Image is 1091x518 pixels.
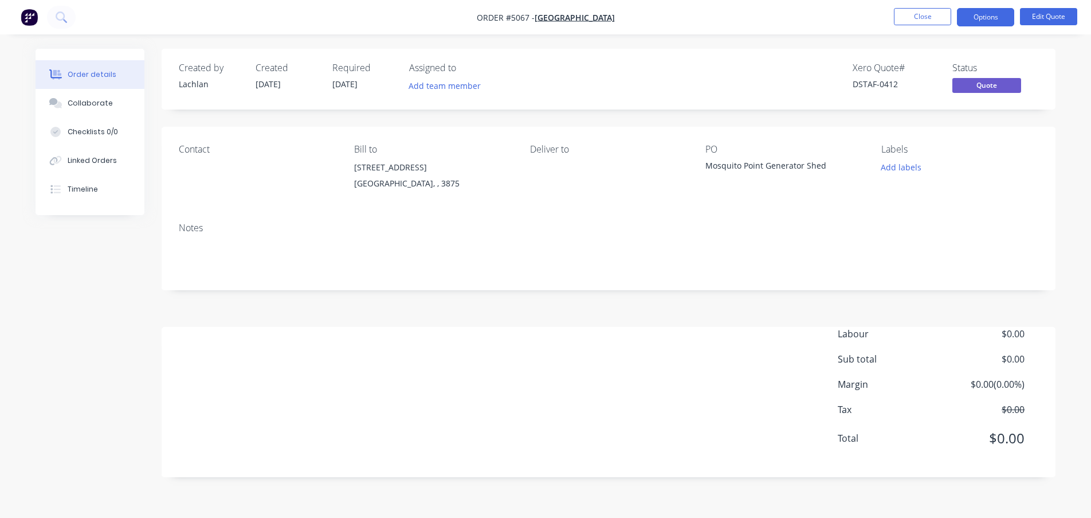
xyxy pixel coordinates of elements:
button: Close [894,8,951,25]
div: Collaborate [68,98,113,108]
div: Mosquito Point Generator Shed [705,159,849,176]
button: Add team member [403,78,487,94]
span: Order #5067 - [477,12,535,23]
div: Created [256,63,319,73]
span: Tax [838,403,940,416]
span: $0.00 [940,352,1025,366]
div: Contact [179,144,336,155]
div: [GEOGRAPHIC_DATA], , 3875 [354,176,511,192]
div: Notes [179,223,1038,233]
span: $0.00 ( 0.00 %) [940,377,1025,391]
button: Linked Orders [36,146,144,175]
div: PO [705,144,862,155]
button: Timeline [36,175,144,204]
div: Timeline [68,184,98,194]
button: Order details [36,60,144,89]
div: Required [332,63,395,73]
div: [STREET_ADDRESS] [354,159,511,176]
img: Factory [21,9,38,26]
div: Linked Orders [68,155,117,166]
span: $0.00 [940,403,1025,416]
div: Bill to [354,144,511,155]
span: [DATE] [332,79,358,89]
span: [DATE] [256,79,281,89]
div: [STREET_ADDRESS][GEOGRAPHIC_DATA], , 3875 [354,159,511,196]
span: $0.00 [940,428,1025,449]
span: Quote [952,78,1021,92]
a: [GEOGRAPHIC_DATA] [535,12,615,23]
div: DSTAF-0412 [853,78,939,90]
span: $0.00 [940,327,1025,341]
button: Add team member [409,78,487,94]
div: Created by [179,63,242,73]
span: Margin [838,377,940,391]
button: Add labels [874,159,927,175]
span: Sub total [838,352,940,366]
div: Deliver to [530,144,687,155]
div: Assigned to [409,63,524,73]
div: Xero Quote # [853,63,939,73]
button: Edit Quote [1020,8,1077,25]
div: Lachlan [179,78,242,90]
div: Labels [881,144,1038,155]
div: Status [952,63,1038,73]
button: Collaborate [36,89,144,118]
span: Labour [838,327,940,341]
span: Total [838,431,940,445]
div: Order details [68,69,116,80]
div: Checklists 0/0 [68,127,118,137]
button: Options [957,8,1014,26]
button: Checklists 0/0 [36,118,144,146]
